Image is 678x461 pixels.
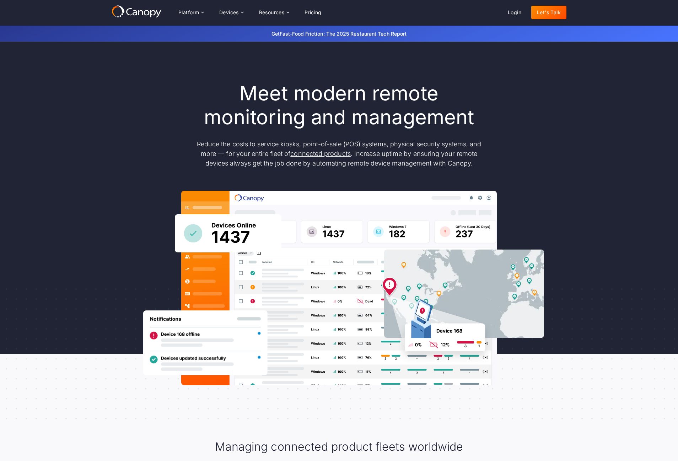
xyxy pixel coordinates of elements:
p: Get [165,30,513,37]
div: Platform [173,5,209,20]
div: Devices [219,10,239,15]
h2: Managing connected product fleets worldwide [215,439,463,454]
p: Reduce the costs to service kiosks, point-of-sale (POS) systems, physical security systems, and m... [190,139,488,168]
a: connected products [290,150,350,157]
a: Login [502,6,527,19]
div: Resources [253,5,295,20]
a: Let's Talk [531,6,566,19]
a: Pricing [299,6,327,19]
h1: Meet modern remote monitoring and management [190,82,488,129]
img: Canopy sees how many devices are online [175,214,281,252]
div: Resources [259,10,285,15]
div: Devices [214,5,249,20]
a: Fast-Food Friction: The 2025 Restaurant Tech Report [280,31,407,37]
div: Platform [178,10,199,15]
